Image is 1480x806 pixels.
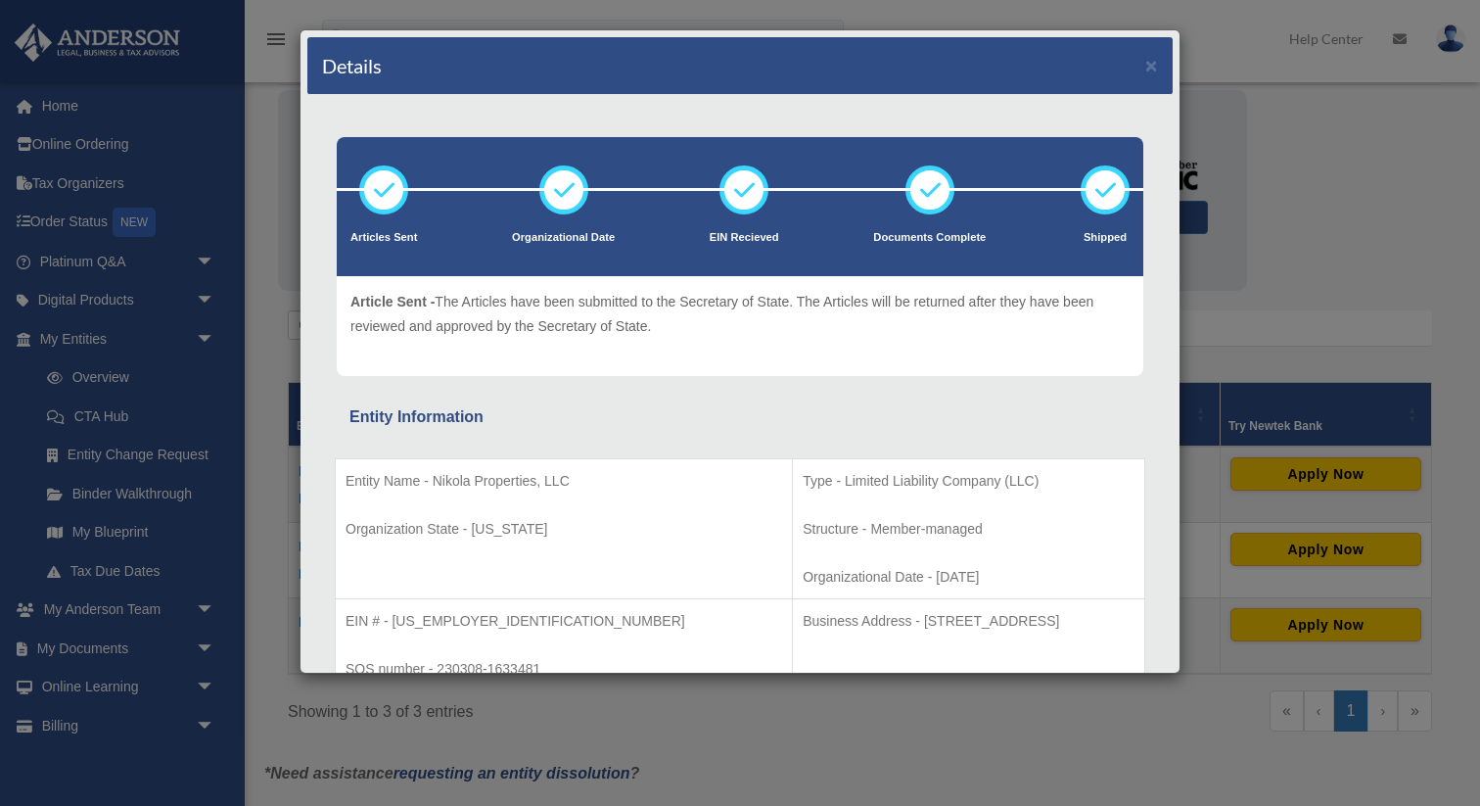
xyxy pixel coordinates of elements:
[710,228,779,248] p: EIN Recieved
[803,565,1134,590] p: Organizational Date - [DATE]
[349,403,1131,431] div: Entity Information
[322,52,382,79] h4: Details
[350,294,435,309] span: Article Sent -
[803,609,1134,634] p: Business Address - [STREET_ADDRESS]
[1145,55,1158,75] button: ×
[1081,228,1130,248] p: Shipped
[350,290,1130,338] p: The Articles have been submitted to the Secretary of State. The Articles will be returned after t...
[346,469,782,494] p: Entity Name - Nikola Properties, LLC
[873,228,986,248] p: Documents Complete
[346,609,782,634] p: EIN # - [US_EMPLOYER_IDENTIFICATION_NUMBER]
[512,228,615,248] p: Organizational Date
[803,469,1134,494] p: Type - Limited Liability Company (LLC)
[350,228,417,248] p: Articles Sent
[803,517,1134,542] p: Structure - Member-managed
[346,657,782,682] p: SOS number - 230308-1633481
[346,517,782,542] p: Organization State - [US_STATE]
